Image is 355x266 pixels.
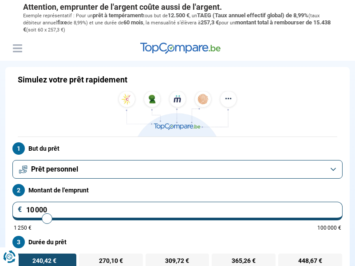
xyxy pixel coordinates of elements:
[11,42,24,55] button: Menu
[232,258,256,264] span: 365,26 €
[165,258,189,264] span: 309,72 €
[317,225,341,231] span: 100 000 €
[23,12,332,34] p: Exemple représentatif : Pour un tous but de , un (taux débiteur annuel de 8,99%) et une durée de ...
[140,43,221,54] img: TopCompare
[298,258,322,264] span: 448,67 €
[93,12,143,19] span: prêt à tempérament
[99,258,123,264] span: 270,10 €
[12,184,343,196] label: Montant de l'emprunt
[115,91,240,137] img: TopCompare.be
[12,160,343,179] button: Prêt personnel
[201,19,219,26] span: 257,3 €
[23,2,332,12] p: Attention, emprunter de l'argent coûte aussi de l'argent.
[31,164,78,174] span: Prêt personnel
[18,206,22,213] span: €
[23,19,331,33] span: montant total à rembourser de 15.438 €
[123,19,143,26] span: 60 mois
[32,258,56,264] span: 240,42 €
[12,236,343,248] label: Durée du prêt
[57,19,67,26] span: fixe
[197,12,308,19] span: TAEG (Taux annuel effectif global) de 8,99%
[18,75,127,85] h1: Simulez votre prêt rapidement
[168,12,189,19] span: 12.500 €
[12,142,343,155] label: But du prêt
[14,225,32,231] span: 1 250 €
